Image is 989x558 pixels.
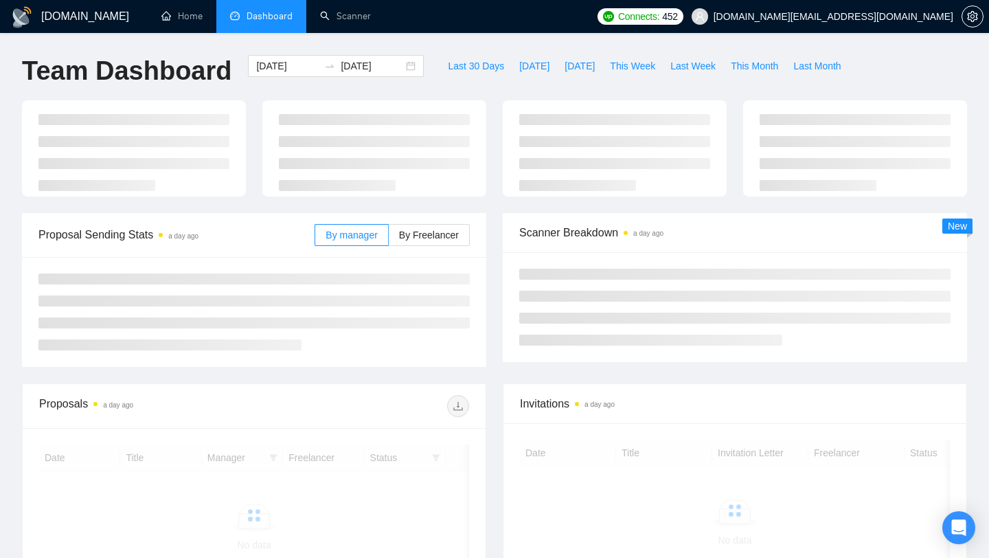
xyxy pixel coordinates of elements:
[324,60,335,71] span: swap-right
[662,9,677,24] span: 452
[948,221,967,232] span: New
[584,401,615,408] time: a day ago
[247,10,293,22] span: Dashboard
[731,58,778,74] span: This Month
[256,58,319,74] input: Start date
[557,55,602,77] button: [DATE]
[22,55,231,87] h1: Team Dashboard
[793,58,841,74] span: Last Month
[326,230,377,241] span: By manager
[448,58,504,74] span: Last 30 Days
[962,11,983,22] span: setting
[161,10,203,22] a: homeHome
[962,5,984,27] button: setting
[670,58,716,74] span: Last Week
[168,232,198,240] time: a day ago
[962,11,984,22] a: setting
[602,55,663,77] button: This Week
[723,55,786,77] button: This Month
[103,401,133,409] time: a day ago
[786,55,848,77] button: Last Month
[565,58,595,74] span: [DATE]
[324,60,335,71] span: to
[512,55,557,77] button: [DATE]
[320,10,371,22] a: searchScanner
[663,55,723,77] button: Last Week
[341,58,403,74] input: End date
[39,395,254,417] div: Proposals
[603,11,614,22] img: upwork-logo.png
[633,230,663,237] time: a day ago
[230,11,240,21] span: dashboard
[618,9,659,24] span: Connects:
[38,226,315,243] span: Proposal Sending Stats
[519,58,549,74] span: [DATE]
[440,55,512,77] button: Last 30 Days
[519,224,951,241] span: Scanner Breakdown
[695,12,705,21] span: user
[11,6,33,28] img: logo
[610,58,655,74] span: This Week
[399,230,459,241] span: By Freelancer
[520,395,950,412] span: Invitations
[942,511,975,544] div: Open Intercom Messenger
